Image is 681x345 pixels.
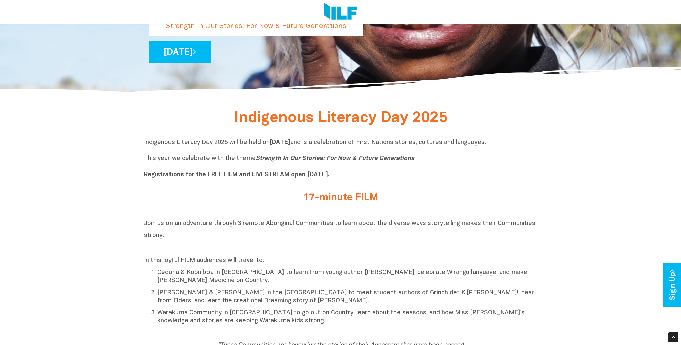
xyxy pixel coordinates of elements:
span: Indigenous Literacy Day 2025 [234,111,447,125]
b: [DATE] [270,140,290,145]
h2: 17-minute FILM [215,192,467,203]
p: In this joyful FILM audiences will travel to: [144,257,537,265]
p: Indigenous Literacy Day 2025 will be held on and is a celebration of First Nations stories, cultu... [144,139,537,179]
b: Registrations for the FREE FILM and LIVESTREAM open [DATE]. [144,172,330,178]
i: Strength In Our Stories: For Now & Future Generations [256,156,414,161]
div: Scroll Back to Top [668,332,678,342]
a: [DATE] [149,41,211,63]
p: [PERSON_NAME] & [PERSON_NAME] in the [GEOGRAPHIC_DATA] to meet student authors of Grinch det K’[P... [157,289,537,305]
p: Warakurna Community in [GEOGRAPHIC_DATA] to go out on Country, learn about the seasons, and how M... [157,309,537,325]
img: Logo [324,3,357,21]
p: Strength In Our Stories: For Now & Future Generations [149,16,363,36]
p: Ceduna & Koonibba in [GEOGRAPHIC_DATA] to learn from young author [PERSON_NAME], celebrate Wirang... [157,269,537,285]
span: Join us on an adventure through 3 remote Aboriginal Communities to learn about the diverse ways s... [144,221,535,238]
